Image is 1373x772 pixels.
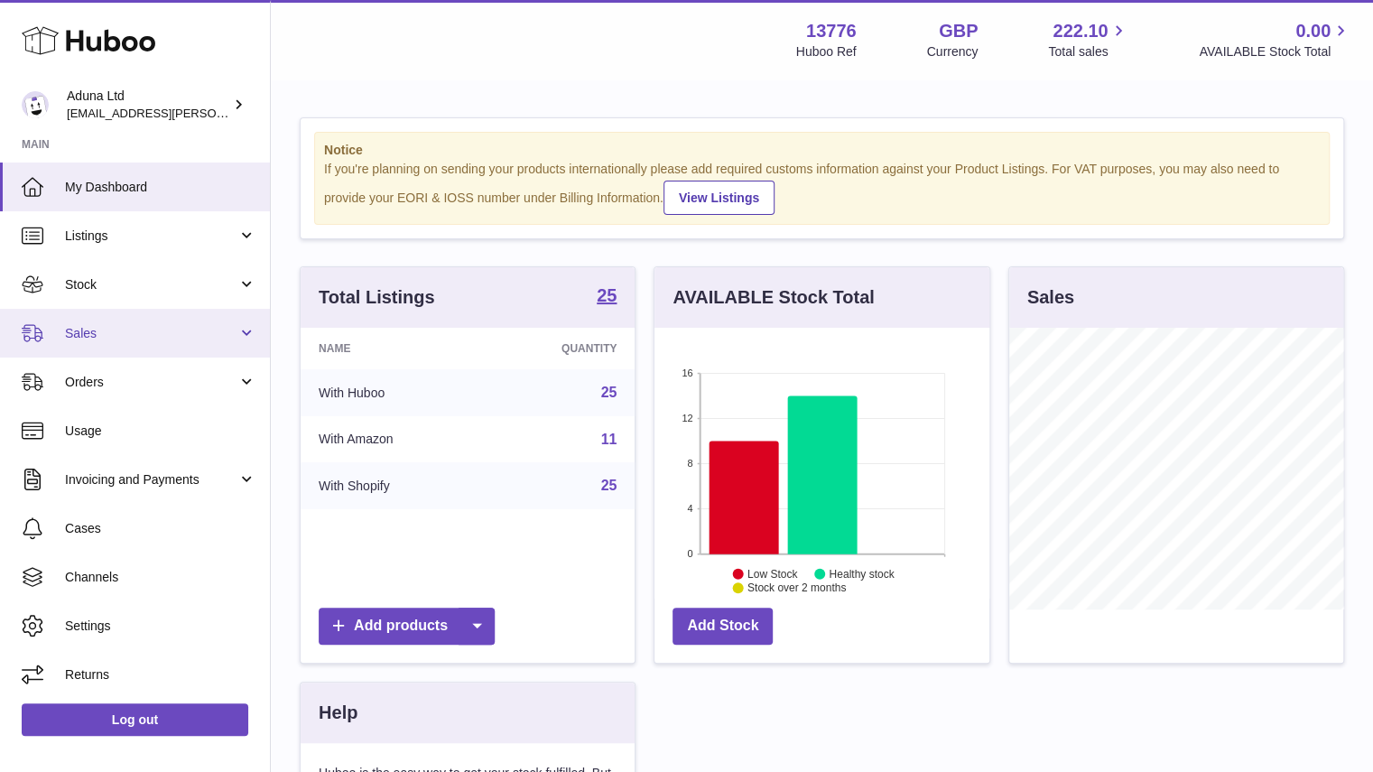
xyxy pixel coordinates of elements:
h3: AVAILABLE Stock Total [673,285,874,310]
span: Orders [65,374,237,391]
span: Returns [65,666,256,684]
span: Settings [65,618,256,635]
text: Low Stock [747,567,798,580]
h3: Help [319,701,357,725]
div: Currency [927,43,979,60]
span: Sales [65,325,237,342]
div: Aduna Ltd [67,88,229,122]
text: 12 [682,413,693,423]
td: With Shopify [301,462,484,509]
td: With Huboo [301,369,484,416]
h3: Sales [1027,285,1074,310]
a: View Listings [663,181,775,215]
div: Huboo Ref [796,43,857,60]
span: Total sales [1048,43,1128,60]
span: Usage [65,423,256,440]
a: 25 [597,286,617,308]
strong: Notice [324,142,1320,159]
strong: GBP [939,19,978,43]
span: [EMAIL_ADDRESS][PERSON_NAME][PERSON_NAME][DOMAIN_NAME] [67,106,459,120]
span: AVAILABLE Stock Total [1199,43,1351,60]
span: 0.00 [1295,19,1331,43]
span: 222.10 [1053,19,1108,43]
a: 25 [601,385,617,400]
a: Add products [319,608,495,645]
text: 8 [688,458,693,469]
text: Healthy stock [830,567,895,580]
span: Channels [65,569,256,586]
span: Cases [65,520,256,537]
span: My Dashboard [65,179,256,196]
div: If you're planning on sending your products internationally please add required customs informati... [324,161,1320,215]
td: With Amazon [301,416,484,463]
th: Quantity [484,328,635,369]
th: Name [301,328,484,369]
a: Log out [22,703,248,736]
a: 0.00 AVAILABLE Stock Total [1199,19,1351,60]
img: deborahe.kamara@aduna.com [22,91,49,118]
span: Invoicing and Payments [65,471,237,488]
text: 0 [688,548,693,559]
h3: Total Listings [319,285,435,310]
strong: 13776 [806,19,857,43]
strong: 25 [597,286,617,304]
text: Stock over 2 months [747,581,846,594]
a: Add Stock [673,608,773,645]
span: Listings [65,228,237,245]
a: 11 [601,432,617,447]
a: 25 [601,478,617,493]
a: 222.10 Total sales [1048,19,1128,60]
text: 16 [682,367,693,378]
text: 4 [688,503,693,514]
span: Stock [65,276,237,293]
